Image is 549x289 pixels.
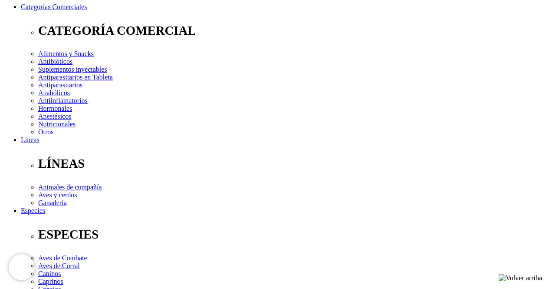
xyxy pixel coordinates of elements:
iframe: Brevo live chat [9,254,35,280]
a: Especies [21,207,45,214]
a: Categorías Comerciales [21,3,87,10]
a: Antiparasitarios en Tableta [38,73,113,81]
a: Aves de Corral [38,262,80,269]
img: Volver arriba [499,274,542,282]
a: Anabólicos [38,89,70,96]
p: LÍNEAS [38,156,546,171]
p: CATEGORÍA COMERCIAL [38,23,546,38]
a: Hormonales [38,105,72,112]
a: Antiparasitarios [38,81,82,89]
a: Antibióticos [38,58,72,65]
p: ESPECIES [38,227,546,242]
a: Aves de Combate [38,254,87,262]
a: Ganadería [38,199,67,206]
a: Otros [38,128,54,136]
a: Caninos [38,270,61,277]
a: Suplementos inyectables [38,66,107,73]
a: Nutricionales [38,120,76,128]
a: Anestésicos [38,113,71,120]
a: Alimentos y Snacks [38,50,94,57]
a: Animales de compañía [38,183,102,191]
a: Aves y cerdos [38,191,77,199]
a: Antiinflamatorios [38,97,88,104]
a: Líneas [21,136,39,143]
a: Caprinos [38,278,63,285]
